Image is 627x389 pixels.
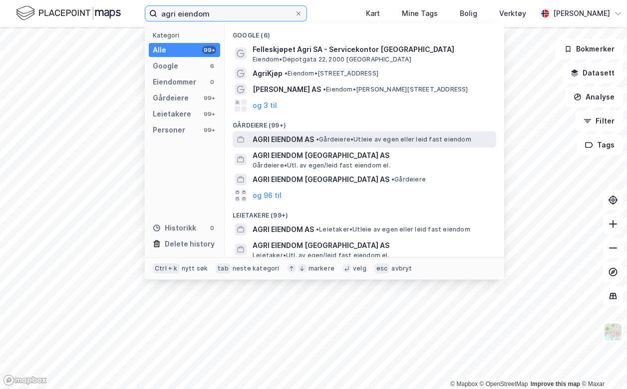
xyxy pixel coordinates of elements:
[391,175,394,183] span: •
[366,7,380,19] div: Kart
[323,85,468,93] span: Eiendom • [PERSON_NAME][STREET_ADDRESS]
[480,380,528,387] a: OpenStreetMap
[165,238,215,250] div: Delete history
[153,222,196,234] div: Historikk
[499,7,526,19] div: Verktøy
[285,69,378,77] span: Eiendom • [STREET_ADDRESS]
[233,264,280,272] div: neste kategori
[253,133,314,145] span: AGRI EIENDOM AS
[316,135,471,143] span: Gårdeiere • Utleie av egen eller leid fast eiendom
[153,60,178,72] div: Google
[253,189,282,201] button: og 96 til
[153,92,189,104] div: Gårdeiere
[253,99,277,111] button: og 3 til
[253,161,390,169] span: Gårdeiere • Utl. av egen/leid fast eiendom el.
[253,239,492,251] span: AGRI EIENDOM [GEOGRAPHIC_DATA] AS
[316,135,319,143] span: •
[16,4,121,22] img: logo.f888ab2527a4732fd821a326f86c7f29.svg
[309,264,334,272] div: markere
[253,251,389,259] span: Leietaker • Utl. av egen/leid fast eiendom el.
[450,380,478,387] a: Mapbox
[565,87,623,107] button: Analyse
[402,7,438,19] div: Mine Tags
[391,175,426,183] span: Gårdeiere
[253,223,314,235] span: AGRI EIENDOM AS
[253,149,492,161] span: AGRI EIENDOM [GEOGRAPHIC_DATA] AS
[225,203,504,221] div: Leietakere (99+)
[202,110,216,118] div: 99+
[153,44,166,56] div: Alle
[577,341,627,389] iframe: Chat Widget
[153,263,180,273] div: Ctrl + k
[253,173,389,185] span: AGRI EIENDOM [GEOGRAPHIC_DATA] AS
[202,126,216,134] div: 99+
[208,78,216,86] div: 0
[253,83,321,95] span: [PERSON_NAME] AS
[556,39,623,59] button: Bokmerker
[577,135,623,155] button: Tags
[225,23,504,41] div: Google (6)
[153,108,191,120] div: Leietakere
[253,43,492,55] span: Felleskjøpet Agri SA - Servicekontor [GEOGRAPHIC_DATA]
[531,380,580,387] a: Improve this map
[391,264,412,272] div: avbryt
[553,7,610,19] div: [PERSON_NAME]
[202,46,216,54] div: 99+
[353,264,366,272] div: velg
[153,31,220,39] div: Kategori
[604,322,623,341] img: Z
[3,374,47,386] a: Mapbox homepage
[316,225,470,233] span: Leietaker • Utleie av egen eller leid fast eiendom
[202,94,216,102] div: 99+
[216,263,231,273] div: tab
[374,263,390,273] div: esc
[285,69,288,77] span: •
[153,76,196,88] div: Eiendommer
[316,225,319,233] span: •
[182,264,208,272] div: nytt søk
[253,67,283,79] span: AgriKjøp
[253,55,411,63] span: Eiendom • Depotgata 22, 2000 [GEOGRAPHIC_DATA]
[157,6,295,21] input: Søk på adresse, matrikkel, gårdeiere, leietakere eller personer
[460,7,477,19] div: Bolig
[562,63,623,83] button: Datasett
[225,113,504,131] div: Gårdeiere (99+)
[208,62,216,70] div: 6
[323,85,326,93] span: •
[153,124,185,136] div: Personer
[575,111,623,131] button: Filter
[208,224,216,232] div: 0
